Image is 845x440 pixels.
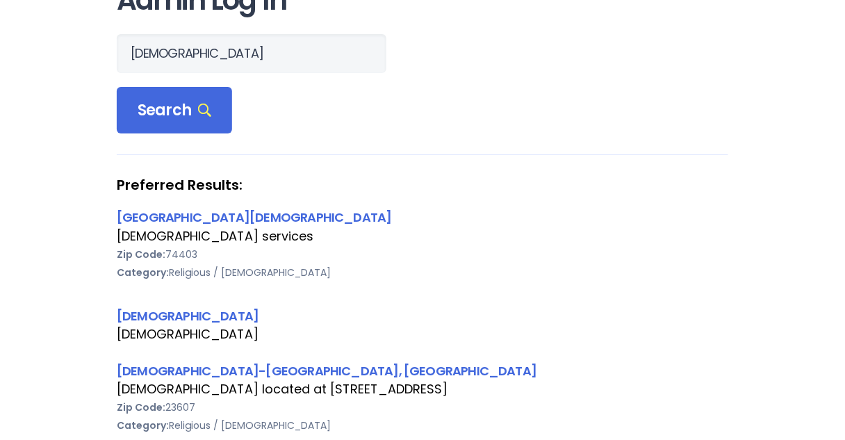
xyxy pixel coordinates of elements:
[117,176,728,194] strong: Preferred Results:
[117,87,232,134] div: Search
[117,34,386,73] input: Search Orgs…
[117,307,259,325] a: [DEMOGRAPHIC_DATA]
[117,209,392,226] a: [GEOGRAPHIC_DATA][DEMOGRAPHIC_DATA]
[117,325,728,343] div: [DEMOGRAPHIC_DATA]
[117,263,728,282] div: Religious / [DEMOGRAPHIC_DATA]
[117,361,728,380] div: [DEMOGRAPHIC_DATA]-[GEOGRAPHIC_DATA], [GEOGRAPHIC_DATA]
[117,380,728,398] div: [DEMOGRAPHIC_DATA] located at [STREET_ADDRESS]
[117,247,165,261] b: Zip Code:
[117,245,728,263] div: 74403
[117,266,169,279] b: Category:
[138,101,211,120] span: Search
[117,362,536,380] a: [DEMOGRAPHIC_DATA]-[GEOGRAPHIC_DATA], [GEOGRAPHIC_DATA]
[117,416,728,434] div: Religious / [DEMOGRAPHIC_DATA]
[117,307,728,325] div: [DEMOGRAPHIC_DATA]
[117,398,728,416] div: 23607
[117,400,165,414] b: Zip Code:
[117,208,728,227] div: [GEOGRAPHIC_DATA][DEMOGRAPHIC_DATA]
[117,227,728,245] div: [DEMOGRAPHIC_DATA] services
[117,418,169,432] b: Category:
